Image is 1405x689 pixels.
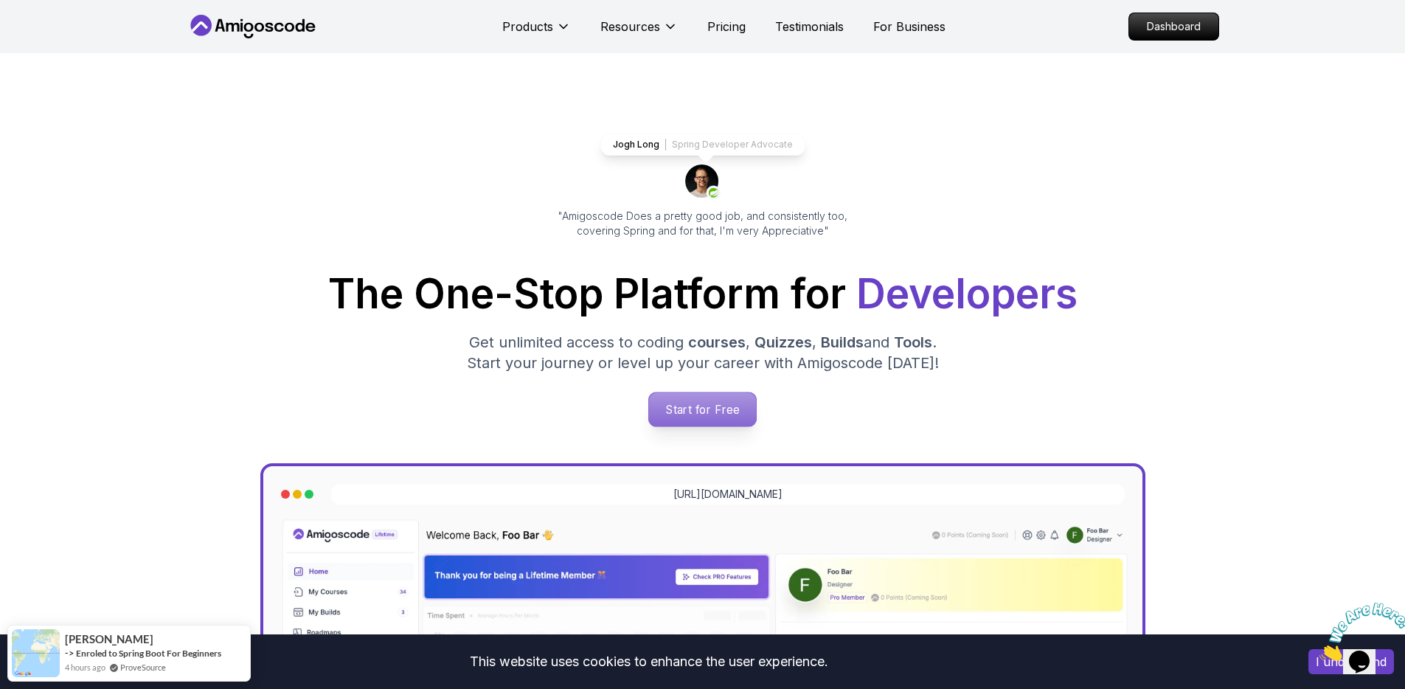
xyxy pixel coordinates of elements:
div: This website uses cookies to enhance the user experience. [11,645,1286,678]
p: Resources [600,18,660,35]
a: For Business [873,18,946,35]
p: Dashboard [1129,13,1218,40]
p: Products [502,18,553,35]
a: Enroled to Spring Boot For Beginners [76,648,221,659]
h1: The One-Stop Platform for [198,274,1207,314]
p: Start for Free [649,392,756,426]
p: Spring Developer Advocate [672,139,793,150]
span: Builds [821,333,864,351]
img: Chat attention grabber [6,6,97,64]
img: josh long [685,165,721,200]
span: Tools [894,333,932,351]
img: provesource social proof notification image [12,629,60,677]
a: Pricing [707,18,746,35]
p: Get unlimited access to coding , , and . Start your journey or level up your career with Amigosco... [455,332,951,373]
button: Products [502,18,571,47]
a: [URL][DOMAIN_NAME] [673,487,783,502]
p: Jogh Long [613,139,659,150]
a: Dashboard [1128,13,1219,41]
a: Start for Free [648,392,757,427]
button: Accept cookies [1308,649,1394,674]
span: -> [65,647,74,659]
span: 4 hours ago [65,661,105,674]
span: courses [688,333,746,351]
button: Resources [600,18,678,47]
span: Developers [856,269,1078,318]
a: ProveSource [120,661,166,674]
p: "Amigoscode Does a pretty good job, and consistently too, covering Spring and for that, I'm very ... [538,209,868,238]
iframe: chat widget [1314,597,1405,667]
span: Quizzes [754,333,812,351]
a: Testimonials [775,18,844,35]
span: [PERSON_NAME] [65,633,153,645]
